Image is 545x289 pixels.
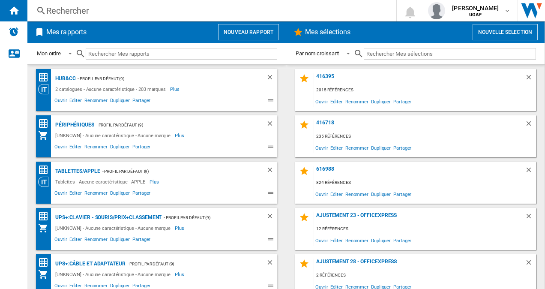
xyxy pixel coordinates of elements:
[525,212,536,224] div: Supprimer
[131,96,152,107] span: Partager
[314,188,329,200] span: Ouvrir
[126,259,249,269] div: - Profil par défaut (9)
[370,235,392,246] span: Dupliquer
[370,142,392,154] span: Dupliquer
[38,257,53,268] div: Classement des prix
[303,24,352,40] h2: Mes sélections
[53,96,68,107] span: Ouvrir
[83,189,109,199] span: Renommer
[314,212,525,224] div: Ajustement 23 - OfficeXpress
[37,50,61,57] div: Mon ordre
[9,27,19,37] img: alerts-logo.svg
[314,235,329,246] span: Ouvrir
[162,212,249,223] div: - Profil par défaut (9)
[38,269,53,280] div: Mon assortiment
[170,84,181,94] span: Plus
[329,235,344,246] span: Editer
[38,165,53,175] div: Matrice des prix
[109,96,131,107] span: Dupliquer
[344,188,370,200] span: Renommer
[175,130,186,141] span: Plus
[392,96,413,107] span: Partager
[83,96,109,107] span: Renommer
[344,96,370,107] span: Renommer
[53,73,75,84] div: hub&co
[38,223,53,233] div: Mon assortiment
[314,85,536,96] div: 2015 références
[53,130,175,141] div: [UNKNOWN] - Aucune caractéristique - Aucune marque
[314,96,329,107] span: Ouvrir
[329,96,344,107] span: Editer
[296,50,339,57] div: Par nom croissant
[83,235,109,246] span: Renommer
[131,143,152,153] span: Partager
[53,235,68,246] span: Ouvrir
[370,96,392,107] span: Dupliquer
[53,120,94,130] div: Périphériques
[38,72,53,83] div: Matrice des prix
[473,24,538,40] button: Nouvelle selection
[428,2,445,19] img: profile.jpg
[109,143,131,153] span: Dupliquer
[266,166,277,177] div: Supprimer
[314,131,536,142] div: 235 références
[131,235,152,246] span: Partager
[469,12,482,18] b: UGAP
[266,120,277,130] div: Supprimer
[452,4,499,12] span: [PERSON_NAME]
[53,212,162,223] div: UPS+:Clavier - souris/prix+classement
[314,142,329,154] span: Ouvrir
[314,166,525,178] div: 616988
[109,189,131,199] span: Dupliquer
[83,143,109,153] span: Renommer
[314,270,536,281] div: 2 références
[86,48,277,60] input: Rechercher Mes rapports
[109,235,131,246] span: Dupliquer
[314,224,536,235] div: 12 références
[344,235,370,246] span: Renommer
[525,73,536,85] div: Supprimer
[525,259,536,270] div: Supprimer
[175,269,186,280] span: Plus
[38,118,53,129] div: Matrice des prix
[266,212,277,223] div: Supprimer
[53,189,68,199] span: Ouvrir
[218,24,279,40] button: Nouveau rapport
[53,259,126,269] div: UPS+:Câble et adaptateur
[392,142,413,154] span: Partager
[525,166,536,178] div: Supprimer
[68,96,83,107] span: Editer
[94,120,249,130] div: - Profil par défaut (9)
[329,142,344,154] span: Editer
[53,84,170,94] div: 2 catalogues - Aucune caractéristique - 203 marques
[175,223,186,233] span: Plus
[53,223,175,233] div: [UNKNOWN] - Aucune caractéristique - Aucune marque
[38,177,53,187] div: Vision Catégorie
[46,5,374,17] div: Rechercher
[75,73,249,84] div: - Profil par défaut (9)
[314,73,525,85] div: 416395
[68,189,83,199] span: Editer
[370,188,392,200] span: Dupliquer
[53,166,100,177] div: Tablettes/APPLE
[150,177,160,187] span: Plus
[266,73,277,84] div: Supprimer
[392,235,413,246] span: Partager
[131,189,152,199] span: Partager
[53,269,175,280] div: [UNKNOWN] - Aucune caractéristique - Aucune marque
[68,143,83,153] span: Editer
[38,130,53,141] div: Mon assortiment
[45,24,88,40] h2: Mes rapports
[266,259,277,269] div: Supprimer
[392,188,413,200] span: Partager
[53,177,150,187] div: Tablettes - Aucune caractéristique - APPLE
[344,142,370,154] span: Renommer
[525,120,536,131] div: Supprimer
[53,143,68,153] span: Ouvrir
[364,48,536,60] input: Rechercher Mes sélections
[38,84,53,94] div: Vision Catégorie
[329,188,344,200] span: Editer
[314,178,536,188] div: 824 références
[38,211,53,222] div: Classement des prix
[314,120,525,131] div: 416718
